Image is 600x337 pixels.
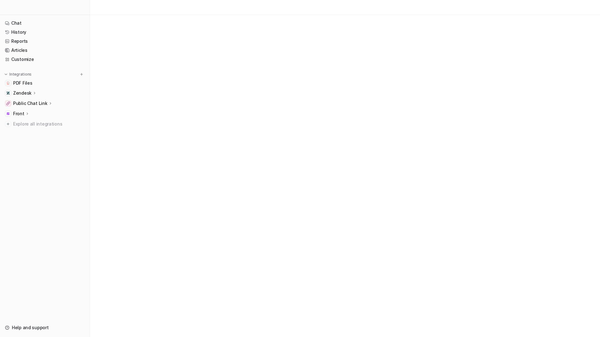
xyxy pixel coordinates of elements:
button: Integrations [2,71,33,77]
img: Front [6,112,10,116]
a: PDF FilesPDF Files [2,79,87,87]
p: Zendesk [13,90,32,96]
a: Help and support [2,323,87,332]
a: History [2,28,87,37]
img: Zendesk [6,91,10,95]
a: Customize [2,55,87,64]
p: Front [13,111,24,117]
img: PDF Files [6,81,10,85]
p: Public Chat Link [13,100,47,107]
img: explore all integrations [5,121,11,127]
a: Explore all integrations [2,120,87,128]
p: Integrations [9,72,32,77]
a: Reports [2,37,87,46]
img: expand menu [4,72,8,77]
img: menu_add.svg [79,72,84,77]
a: Chat [2,19,87,27]
img: Public Chat Link [6,102,10,105]
span: Explore all integrations [13,119,85,129]
span: PDF Files [13,80,32,86]
a: Articles [2,46,87,55]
